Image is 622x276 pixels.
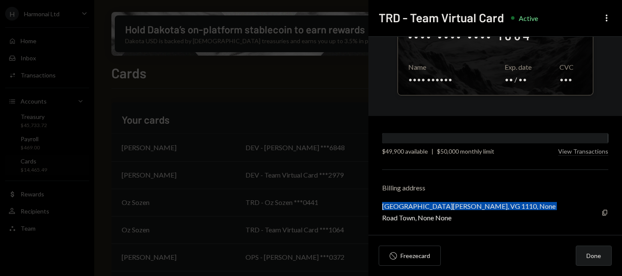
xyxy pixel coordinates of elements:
div: Active [519,14,538,22]
div: $50,000 monthly limit [437,147,494,156]
div: Billing address [382,184,608,192]
div: | [431,147,434,156]
button: Done [576,246,612,266]
div: Freeze card [401,251,430,260]
div: $49,900 available [382,147,428,156]
h2: TRD - Team Virtual Card [379,9,504,26]
button: View Transactions [558,148,608,156]
button: Freezecard [379,246,441,266]
div: [GEOGRAPHIC_DATA][PERSON_NAME], VG 1110, None [382,202,556,210]
div: Road Town, None None [382,214,556,222]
